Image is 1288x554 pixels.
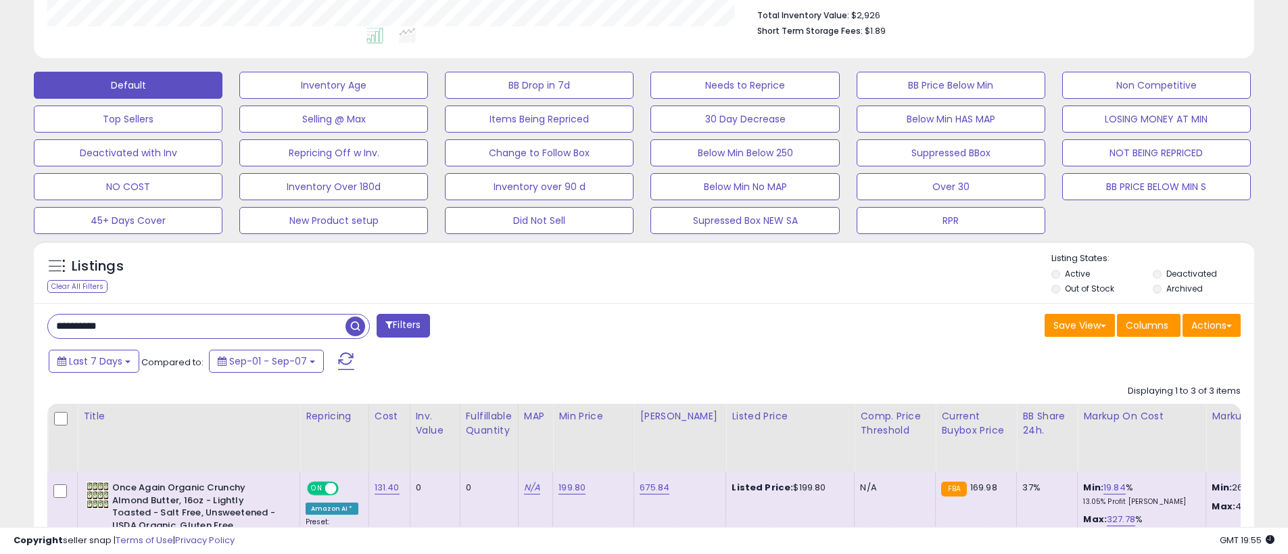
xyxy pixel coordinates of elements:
[1062,139,1251,166] button: NOT BEING REPRICED
[47,280,108,293] div: Clear All Filters
[1065,268,1090,279] label: Active
[524,409,547,423] div: MAP
[757,6,1231,22] li: $2,926
[970,481,997,494] span: 169.98
[445,139,634,166] button: Change to Follow Box
[640,481,669,494] a: 675.84
[1083,482,1195,507] div: %
[337,483,358,494] span: OFF
[445,106,634,133] button: Items Being Repriced
[857,207,1045,234] button: RPR
[306,409,363,423] div: Repricing
[229,354,307,368] span: Sep-01 - Sep-07
[14,534,63,547] strong: Copyright
[308,483,325,494] span: ON
[558,409,628,423] div: Min Price
[141,356,204,369] span: Compared to:
[445,72,634,99] button: BB Drop in 7d
[1212,500,1235,513] strong: Max:
[857,106,1045,133] button: Below Min HAS MAP
[865,24,886,37] span: $1.89
[1083,409,1200,423] div: Markup on Cost
[1078,404,1206,471] th: The percentage added to the cost of goods (COGS) that forms the calculator for Min & Max prices.
[1045,314,1115,337] button: Save View
[1107,513,1135,526] a: 327.78
[34,106,222,133] button: Top Sellers
[1117,314,1180,337] button: Columns
[857,139,1045,166] button: Suppressed BBox
[1126,319,1168,332] span: Columns
[860,409,930,438] div: Comp. Price Threshold
[757,25,863,37] b: Short Term Storage Fees:
[857,173,1045,200] button: Over 30
[1083,513,1107,526] b: Max:
[416,409,454,438] div: Inv. value
[466,482,508,494] div: 0
[640,409,720,423] div: [PERSON_NAME]
[650,106,839,133] button: 30 Day Decrease
[1022,409,1072,438] div: BB Share 24h.
[1062,72,1251,99] button: Non Competitive
[34,173,222,200] button: NO COST
[72,257,124,276] h5: Listings
[87,482,109,509] img: 51k0y+6AIZL._SL40_.jpg
[524,481,540,494] a: N/A
[757,9,849,21] b: Total Inventory Value:
[375,409,404,423] div: Cost
[377,314,429,338] button: Filters
[49,350,139,373] button: Last 7 Days
[860,482,925,494] div: N/A
[650,139,839,166] button: Below Min Below 250
[445,173,634,200] button: Inventory over 90 d
[1083,513,1195,538] div: %
[1212,481,1232,494] strong: Min:
[416,482,450,494] div: 0
[175,534,235,547] a: Privacy Policy
[1065,283,1114,294] label: Out of Stock
[34,72,222,99] button: Default
[306,503,358,515] div: Amazon AI *
[239,72,428,99] button: Inventory Age
[1183,314,1241,337] button: Actions
[732,409,849,423] div: Listed Price
[1022,482,1067,494] div: 37%
[650,72,839,99] button: Needs to Reprice
[1083,481,1103,494] b: Min:
[941,409,1011,438] div: Current Buybox Price
[1062,106,1251,133] button: LOSING MONEY AT MIN
[239,207,428,234] button: New Product setup
[941,482,966,497] small: FBA
[1128,385,1241,398] div: Displaying 1 to 3 of 3 items
[83,409,294,423] div: Title
[1166,268,1217,279] label: Deactivated
[14,534,235,547] div: seller snap | |
[116,534,173,547] a: Terms of Use
[239,106,428,133] button: Selling @ Max
[375,481,400,494] a: 131.40
[239,139,428,166] button: Repricing Off w Inv.
[732,482,844,494] div: $199.80
[650,207,839,234] button: Supressed Box NEW SA
[1166,283,1203,294] label: Archived
[650,173,839,200] button: Below Min No MAP
[1103,481,1126,494] a: 19.84
[1083,497,1195,507] p: 13.05% Profit [PERSON_NAME]
[209,350,324,373] button: Sep-01 - Sep-07
[1220,534,1274,547] span: 2025-09-15 19:55 GMT
[34,207,222,234] button: 45+ Days Cover
[239,173,428,200] button: Inventory Over 180d
[466,409,512,438] div: Fulfillable Quantity
[732,481,793,494] b: Listed Price:
[1051,252,1254,265] p: Listing States:
[69,354,122,368] span: Last 7 Days
[445,207,634,234] button: Did Not Sell
[34,139,222,166] button: Deactivated with Inv
[857,72,1045,99] button: BB Price Below Min
[558,481,586,494] a: 199.80
[1062,173,1251,200] button: BB PRICE BELOW MIN S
